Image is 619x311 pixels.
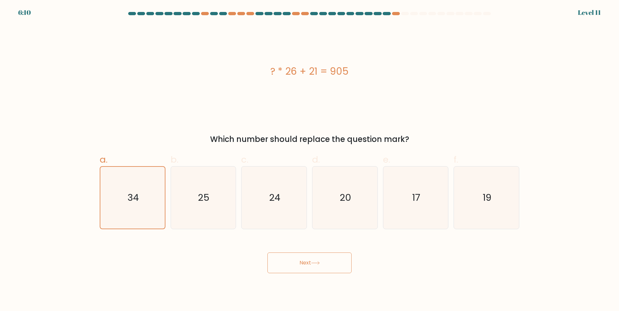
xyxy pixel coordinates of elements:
[267,252,352,273] button: Next
[18,8,31,17] div: 6:10
[483,191,491,204] text: 19
[312,153,320,166] span: d.
[100,64,519,79] div: ? * 26 + 21 = 905
[578,8,601,17] div: Level 11
[340,191,351,204] text: 20
[269,191,280,204] text: 24
[412,191,420,204] text: 17
[383,153,390,166] span: e.
[104,134,515,145] div: Which number should replace the question mark?
[100,153,107,166] span: a.
[241,153,248,166] span: c.
[171,153,178,166] span: b.
[128,191,139,204] text: 34
[454,153,458,166] span: f.
[198,191,210,204] text: 25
